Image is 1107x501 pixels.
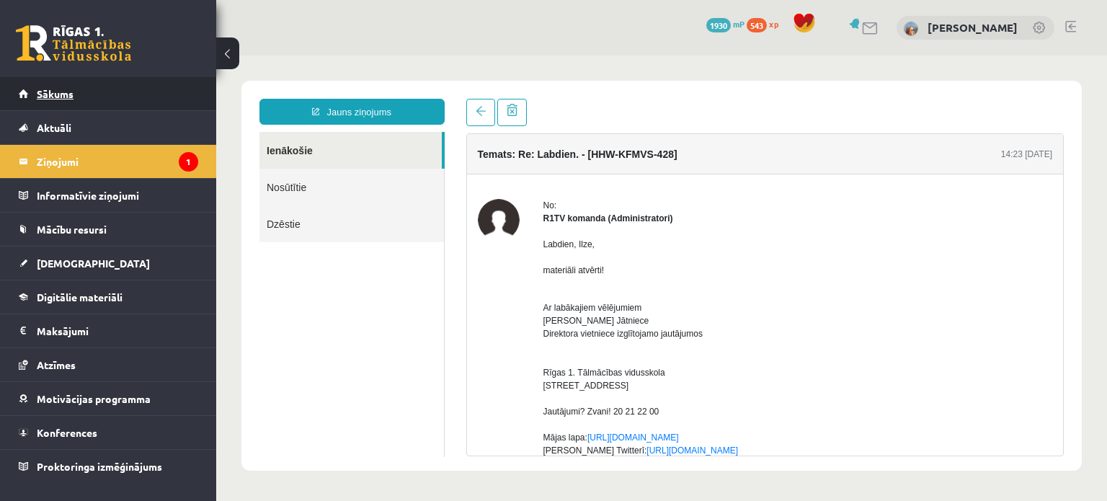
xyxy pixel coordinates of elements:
img: R1TV komanda [262,143,303,185]
span: [DEMOGRAPHIC_DATA] [37,257,150,270]
span: Motivācijas programma [37,392,151,405]
h4: Temats: Re: Labdien. - [HHW-KFMVS-428] [262,93,461,105]
a: 543 xp [747,18,786,30]
a: Aktuāli [19,111,198,144]
span: mP [733,18,744,30]
a: [DEMOGRAPHIC_DATA] [19,247,198,280]
span: 543 [747,18,767,32]
a: Ienākošie [43,76,226,113]
span: xp [769,18,778,30]
a: Dzēstie [43,150,228,187]
a: Rīgas 1. Tālmācības vidusskola [16,25,131,61]
legend: Ziņojumi [37,145,198,178]
a: Motivācijas programma [19,382,198,415]
span: Aktuāli [37,121,71,134]
div: 14:23 [DATE] [785,92,836,105]
a: Informatīvie ziņojumi [19,179,198,212]
span: Konferences [37,426,97,439]
span: Mācību resursi [37,223,107,236]
span: Digitālie materiāli [37,291,123,303]
legend: Informatīvie ziņojumi [37,179,198,212]
p: Ar labākajiem vēlējumiem [PERSON_NAME] Jātniece Direktora vietniece izglītojamo jautājumos Rīgas ... [327,233,837,466]
a: Maksājumi [19,314,198,347]
a: Sākums [19,77,198,110]
div: No: [327,143,837,156]
span: Atzīmes [37,358,76,371]
a: Jauns ziņojums [43,43,228,69]
p: Labdien, Ilze, materiāli atvērti! [327,182,837,221]
a: Mācību resursi [19,213,198,246]
span: Sākums [37,87,74,100]
a: Atzīmes [19,348,198,381]
a: [PERSON_NAME] [928,20,1018,35]
a: Digitālie materiāli [19,280,198,314]
img: Ilze Behmane-Bergmane [904,22,918,36]
i: 1 [179,152,198,172]
a: Konferences [19,416,198,449]
a: Proktoringa izmēģinājums [19,450,198,483]
a: [URL][DOMAIN_NAME] [371,377,463,387]
a: Nosūtītie [43,113,228,150]
a: [URL][DOMAIN_NAME] [430,390,522,400]
span: Proktoringa izmēģinājums [37,460,162,473]
a: 1930 mP [706,18,744,30]
legend: Maksājumi [37,314,198,347]
a: Ziņojumi1 [19,145,198,178]
strong: R1TV komanda (Administratori) [327,158,457,168]
span: 1930 [706,18,731,32]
